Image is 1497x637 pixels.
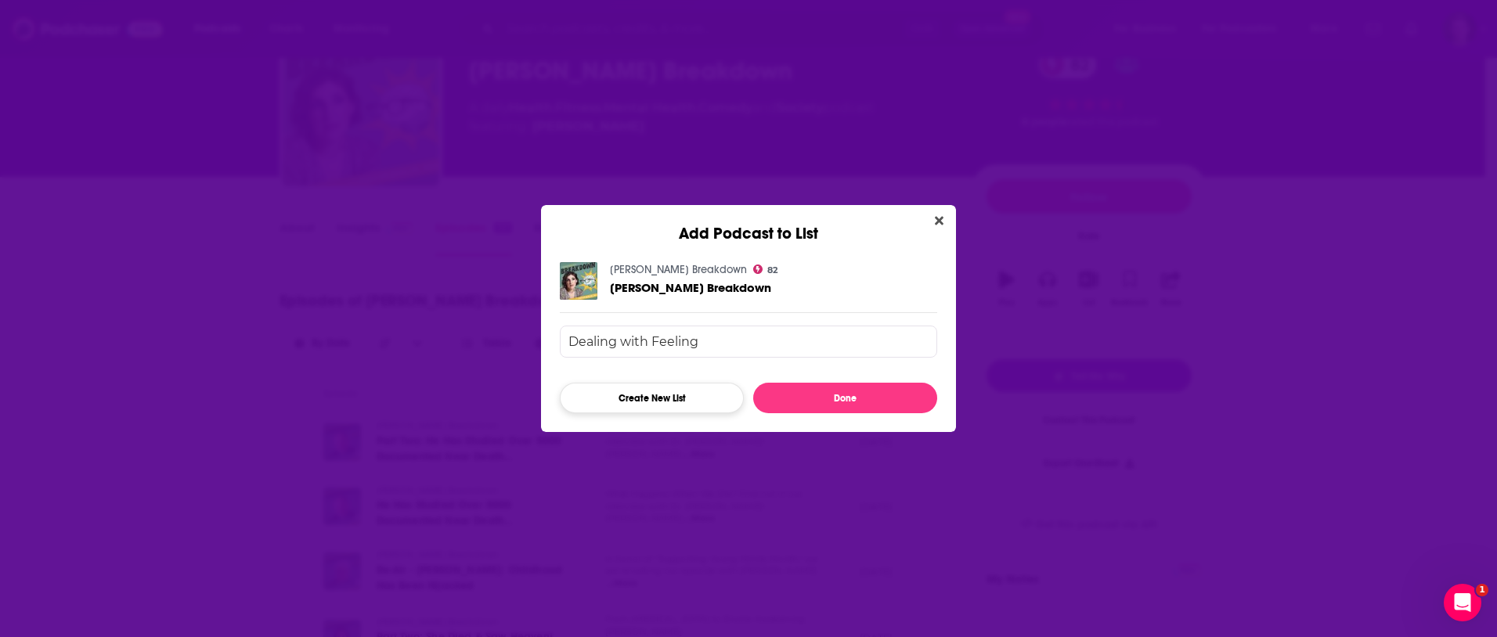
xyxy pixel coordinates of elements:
[929,211,950,231] button: Close
[753,383,937,413] button: Done
[560,262,597,300] img: Mayim Bialik's Breakdown
[560,326,937,413] div: Add Podcast To List
[610,280,771,295] span: [PERSON_NAME] Breakdown
[560,383,744,413] button: Create New List
[753,265,777,274] a: 82
[1476,584,1488,596] span: 1
[610,263,747,276] a: Mayim Bialik's Breakdown
[1444,584,1481,621] iframe: Intercom live chat
[610,281,771,294] a: Mayim Bialik's Breakdown
[560,326,937,358] input: Search lists
[541,205,956,243] div: Add Podcast to List
[767,267,777,274] span: 82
